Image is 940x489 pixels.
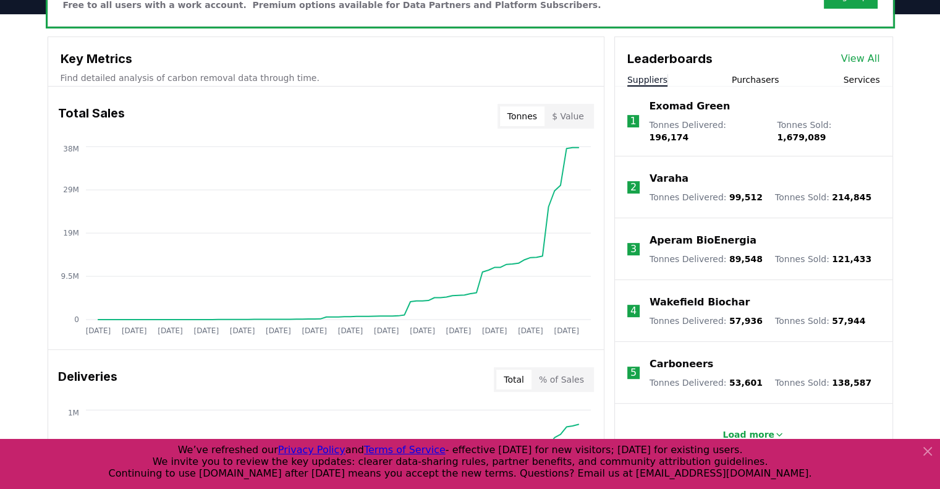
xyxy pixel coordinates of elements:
tspan: 38M [63,145,79,153]
tspan: 0 [74,315,79,324]
span: 57,936 [729,316,763,326]
a: Varaha [650,171,688,186]
tspan: [DATE] [85,326,111,335]
p: Tonnes Sold : [775,376,871,389]
button: Total [496,370,531,389]
a: Wakefield Biochar [650,295,750,310]
button: Suppliers [627,74,667,86]
p: Tonnes Delivered : [650,253,763,265]
p: 1 [630,114,636,129]
tspan: 29M [63,185,79,194]
tspan: [DATE] [554,326,579,335]
span: 196,174 [649,132,688,142]
tspan: 9.5M [61,272,78,281]
tspan: [DATE] [482,326,507,335]
h3: Key Metrics [61,49,591,68]
p: Tonnes Sold : [775,315,865,327]
p: Find detailed analysis of carbon removal data through time. [61,72,591,84]
p: Tonnes Delivered : [650,315,763,327]
a: Aperam BioEnergia [650,233,756,248]
p: Load more [722,428,774,441]
p: Tonnes Delivered : [650,376,763,389]
tspan: [DATE] [410,326,435,335]
span: 89,548 [729,254,763,264]
p: 3 [630,242,637,257]
span: 57,944 [832,316,865,326]
button: Purchasers [732,74,779,86]
tspan: [DATE] [229,326,255,335]
span: 138,587 [832,378,871,388]
p: Tonnes Sold : [777,119,879,143]
tspan: [DATE] [302,326,327,335]
span: 99,512 [729,192,763,202]
p: 4 [630,304,637,318]
span: 1,679,089 [777,132,826,142]
span: 214,845 [832,192,871,202]
p: 5 [630,365,637,380]
tspan: 19M [63,229,79,237]
p: Tonnes Delivered : [650,191,763,203]
tspan: [DATE] [121,326,146,335]
p: Tonnes Delivered : [649,119,764,143]
tspan: [DATE] [158,326,183,335]
a: View All [841,51,880,66]
tspan: [DATE] [193,326,219,335]
span: 53,601 [729,378,763,388]
span: 121,433 [832,254,871,264]
h3: Total Sales [58,104,125,129]
a: Carboneers [650,357,713,372]
tspan: [DATE] [266,326,291,335]
button: % of Sales [531,370,591,389]
button: Tonnes [500,106,544,126]
tspan: [DATE] [337,326,363,335]
button: Services [843,74,879,86]
tspan: [DATE] [374,326,399,335]
p: Tonnes Sold : [775,253,871,265]
p: Tonnes Sold : [775,191,871,203]
h3: Deliveries [58,367,117,392]
button: Load more [713,422,794,447]
tspan: [DATE] [446,326,471,335]
h3: Leaderboards [627,49,713,68]
tspan: [DATE] [518,326,543,335]
p: 2 [630,180,637,195]
tspan: 1M [67,408,78,417]
button: $ Value [544,106,591,126]
a: Exomad Green [649,99,730,114]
